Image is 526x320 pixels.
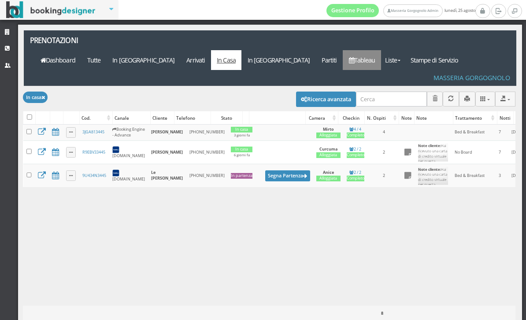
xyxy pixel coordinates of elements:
b: Le [PERSON_NAME] [151,169,183,181]
td: No Board [452,141,493,164]
div: Hai ricevuto una carta di credito virtuale per questa prenotazione.Puoi effettuare l'addebito a p... [418,167,448,213]
div: Stato [211,112,242,124]
td: [PHONE_NUMBER] [186,141,228,164]
td: 2 [367,141,400,164]
div: Trattamento [453,112,496,124]
td: 7 [493,141,507,164]
img: BookingDesigner.com [6,1,96,18]
b: Curcuma [319,146,337,152]
a: In Casa [211,50,242,70]
a: Tableau [343,50,381,70]
a: In [GEOGRAPHIC_DATA] [107,50,181,70]
button: Ricerca avanzata [296,92,356,107]
a: 2 / 2Completo [347,146,364,158]
div: N. Ospiti [365,112,399,124]
div: In partenza [231,173,252,179]
a: 3JGA813445 [82,129,104,135]
a: Dashboard [34,50,81,70]
div: In casa [231,127,252,132]
a: R9EBV33445 [82,149,105,155]
a: 9U434N3445 [82,173,106,178]
td: [PHONE_NUMBER] [186,164,228,188]
button: Aggiorna [443,92,459,106]
div: Checkin [338,112,364,124]
small: 6 giorni fa [234,153,250,157]
a: Arrivati [181,50,211,70]
a: Liste [381,50,404,70]
a: 2 / 2Completo [347,169,364,181]
input: Cerca [356,92,427,106]
a: Stampe di Servizio [404,50,464,70]
div: Cod. [80,112,112,124]
a: Tutte [81,50,107,70]
div: Cliente [151,112,174,124]
div: Alloggiata [316,152,341,158]
div: Canale [113,112,150,124]
td: 7 [493,124,507,140]
b: [PERSON_NAME] [151,149,183,155]
b: Note cliente: [418,143,441,148]
small: 3 giorni fa [234,133,250,137]
h4: Masseria Gorgognolo [433,74,510,81]
div: Completo [347,152,364,158]
td: Booking Engine - Advance [109,124,148,140]
td: 4 [367,124,400,140]
td: [DOMAIN_NAME] [109,141,148,164]
a: Partiti [315,50,343,70]
td: 3 [493,164,507,188]
img: 7STAjs-WNfZHmYllyLag4gdhmHm8JrbmzVrznejwAeLEbpu0yDt-GlJaDipzXAZBN18=w300 [112,169,119,177]
img: 7STAjs-WNfZHmYllyLag4gdhmHm8JrbmzVrznejwAeLEbpu0yDt-GlJaDipzXAZBN18=w300 [112,146,119,153]
div: Note [415,112,453,124]
b: 8 [381,310,383,316]
button: In casa [23,92,48,103]
b: [PERSON_NAME] [151,129,183,135]
button: Export [495,92,515,106]
div: In casa [231,147,252,152]
div: Alloggiata [316,176,341,181]
td: [PHONE_NUMBER] [186,124,228,140]
div: Alloggiata [316,132,341,138]
div: Telefono [174,112,211,124]
div: Completo [347,176,364,181]
div: Hai ricevuto una carta di credito virtuale per questa prenotazione.Puoi effettuare l'addebito a p... [418,143,448,204]
a: Masseria Gorgognolo Admin [383,4,442,17]
div: Camera [306,112,338,124]
a: Prenotazioni [24,30,115,50]
div: Completo [347,132,364,138]
b: Mirto [323,126,334,132]
a: In [GEOGRAPHIC_DATA] [241,50,315,70]
td: Bed & Breakfast [452,164,493,188]
div: Note [399,112,414,124]
a: 4 / 4Completo [347,126,364,138]
b: Anice [323,169,334,175]
td: 2 [367,164,400,188]
b: Note cliente: [418,167,441,172]
span: lunedì, 25 agosto [326,4,475,17]
a: Gestione Profilo [326,4,379,17]
td: Bed & Breakfast [452,124,493,140]
td: [DOMAIN_NAME] [109,164,148,188]
div: Notti [497,112,513,124]
button: Segna Partenza [265,170,310,181]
